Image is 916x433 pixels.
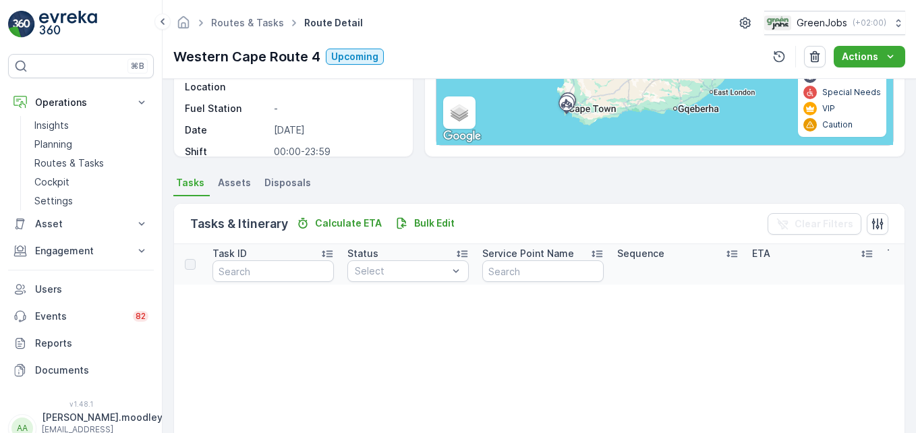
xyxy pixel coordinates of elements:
[35,217,127,231] p: Asset
[34,175,69,189] p: Cockpit
[8,276,154,303] a: Users
[291,215,387,231] button: Calculate ETA
[34,194,73,208] p: Settings
[264,176,311,190] span: Disposals
[8,357,154,384] a: Documents
[212,260,334,282] input: Search
[315,216,382,230] p: Calculate ETA
[752,247,770,260] p: ETA
[29,192,154,210] a: Settings
[274,123,399,137] p: [DATE]
[176,176,204,190] span: Tasks
[35,364,148,377] p: Documents
[834,46,905,67] button: Actions
[29,135,154,154] a: Planning
[34,119,69,132] p: Insights
[176,20,191,32] a: Homepage
[355,264,448,278] p: Select
[414,216,455,230] p: Bulk Edit
[173,47,320,67] p: Western Cape Route 4
[331,50,378,63] p: Upcoming
[822,103,835,114] p: VIP
[482,247,574,260] p: Service Point Name
[8,303,154,330] a: Events82
[185,123,268,137] p: Date
[34,156,104,170] p: Routes & Tasks
[795,217,853,231] p: Clear Filters
[35,337,148,350] p: Reports
[34,138,72,151] p: Planning
[35,310,125,323] p: Events
[35,244,127,258] p: Engagement
[212,247,247,260] p: Task ID
[29,173,154,192] a: Cockpit
[822,87,881,98] p: Special Needs
[218,176,251,190] span: Assets
[617,247,664,260] p: Sequence
[274,145,399,158] p: 00:00-23:59
[185,102,268,115] p: Fuel Station
[29,154,154,173] a: Routes & Tasks
[797,16,847,30] p: GreenJobs
[842,50,878,63] p: Actions
[326,49,384,65] button: Upcoming
[302,16,366,30] span: Route Detail
[853,18,886,28] p: ( +02:00 )
[8,210,154,237] button: Asset
[274,102,399,115] p: -
[29,116,154,135] a: Insights
[35,96,127,109] p: Operations
[8,400,154,408] span: v 1.48.1
[8,11,35,38] img: logo
[8,330,154,357] a: Reports
[42,411,163,424] p: [PERSON_NAME].moodley
[190,214,288,233] p: Tasks & Itinerary
[274,67,399,94] p: [GEOGRAPHIC_DATA]
[35,283,148,296] p: Users
[211,17,284,28] a: Routes & Tasks
[440,127,484,145] img: Google
[390,215,460,231] button: Bulk Edit
[764,16,791,30] img: Green_Jobs_Logo.png
[8,89,154,116] button: Operations
[347,247,378,260] p: Status
[764,11,905,35] button: GreenJobs(+02:00)
[131,61,144,71] p: ⌘B
[185,67,268,94] p: Disposal Location
[440,127,484,145] a: Open this area in Google Maps (opens a new window)
[445,98,474,127] a: Layers
[39,11,97,38] img: logo_light-DOdMpM7g.png
[482,260,604,282] input: Search
[185,145,268,158] p: Shift
[822,119,853,130] p: Caution
[768,213,861,235] button: Clear Filters
[136,311,146,322] p: 82
[8,237,154,264] button: Engagement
